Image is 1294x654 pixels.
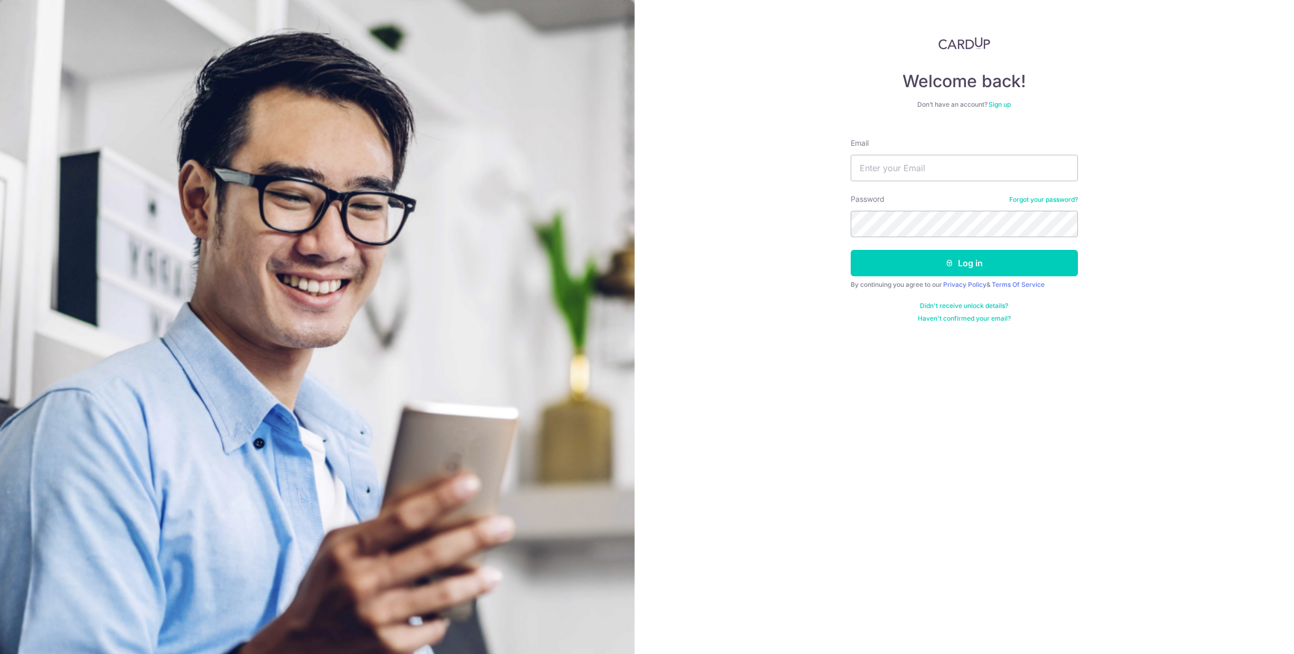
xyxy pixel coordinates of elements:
[943,281,986,288] a: Privacy Policy
[851,281,1078,289] div: By continuing you agree to our &
[1009,195,1078,204] a: Forgot your password?
[851,100,1078,109] div: Don’t have an account?
[851,155,1078,181] input: Enter your Email
[851,194,885,204] label: Password
[920,302,1008,310] a: Didn't receive unlock details?
[918,314,1011,323] a: Haven't confirmed your email?
[992,281,1045,288] a: Terms Of Service
[938,37,990,50] img: CardUp Logo
[851,250,1078,276] button: Log in
[851,138,869,148] label: Email
[989,100,1011,108] a: Sign up
[851,71,1078,92] h4: Welcome back!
